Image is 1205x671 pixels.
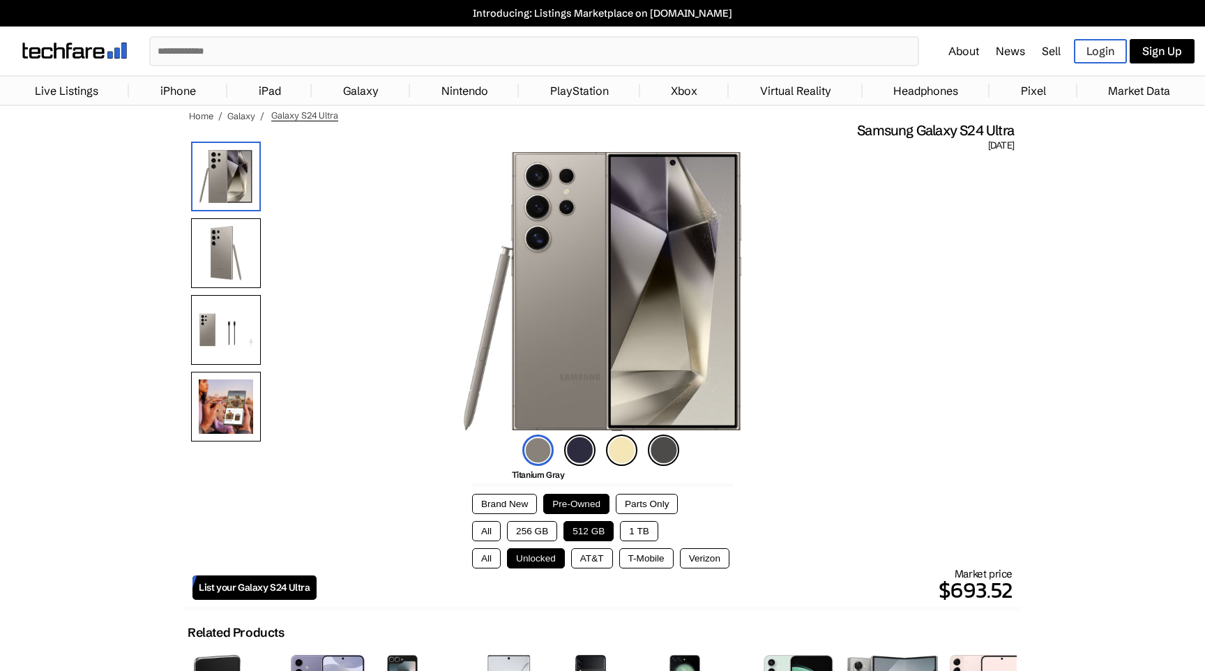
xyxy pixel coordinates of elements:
[680,548,729,568] button: Verizon
[571,548,613,568] button: AT&T
[522,435,554,466] img: titanium-gray-icon
[153,77,203,105] a: iPhone
[472,521,501,541] button: All
[199,582,310,594] span: List your Galaxy S24 Ultra
[271,110,338,121] span: Galaxy S24 Ultra
[948,44,979,58] a: About
[434,77,495,105] a: Nintendo
[218,110,222,121] span: /
[191,218,261,288] img: Rear
[22,43,127,59] img: techfare logo
[1042,44,1061,58] a: Sell
[996,44,1025,58] a: News
[753,77,838,105] a: Virtual Reality
[564,435,596,466] img: titanium-violet-icon
[1074,39,1127,63] a: Login
[988,140,1014,152] span: [DATE]
[28,77,105,105] a: Live Listings
[619,548,674,568] button: T-Mobile
[336,77,386,105] a: Galaxy
[472,548,501,568] button: All
[1130,39,1195,63] a: Sign Up
[227,110,255,121] a: Galaxy
[191,295,261,365] img: All
[192,575,317,600] a: List your Galaxy S24 Ultra
[648,435,679,466] img: titanium-black-icon
[664,77,704,105] a: Xbox
[1101,77,1177,105] a: Market Data
[620,521,658,541] button: 1 TB
[563,521,614,541] button: 512 GB
[507,548,565,568] button: Unlocked
[188,625,285,640] h2: Related Products
[606,435,637,466] img: titanium-yellow-icon
[857,121,1014,140] span: Samsung Galaxy S24 Ultra
[507,521,557,541] button: 256 GB
[260,110,264,121] span: /
[191,142,261,211] img: Galaxy S24 Ultra
[191,372,261,442] img: Pen
[512,469,565,480] span: Titanium Gray
[317,567,1013,607] div: Market price
[543,77,616,105] a: PlayStation
[464,152,741,431] img: Galaxy S24 Ultra
[1014,77,1053,105] a: Pixel
[7,7,1198,20] a: Introducing: Listings Marketplace on [DOMAIN_NAME]
[616,494,678,514] button: Parts Only
[543,494,609,514] button: Pre-Owned
[252,77,288,105] a: iPad
[886,77,965,105] a: Headphones
[189,110,213,121] a: Home
[317,573,1013,607] p: $693.52
[472,494,537,514] button: Brand New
